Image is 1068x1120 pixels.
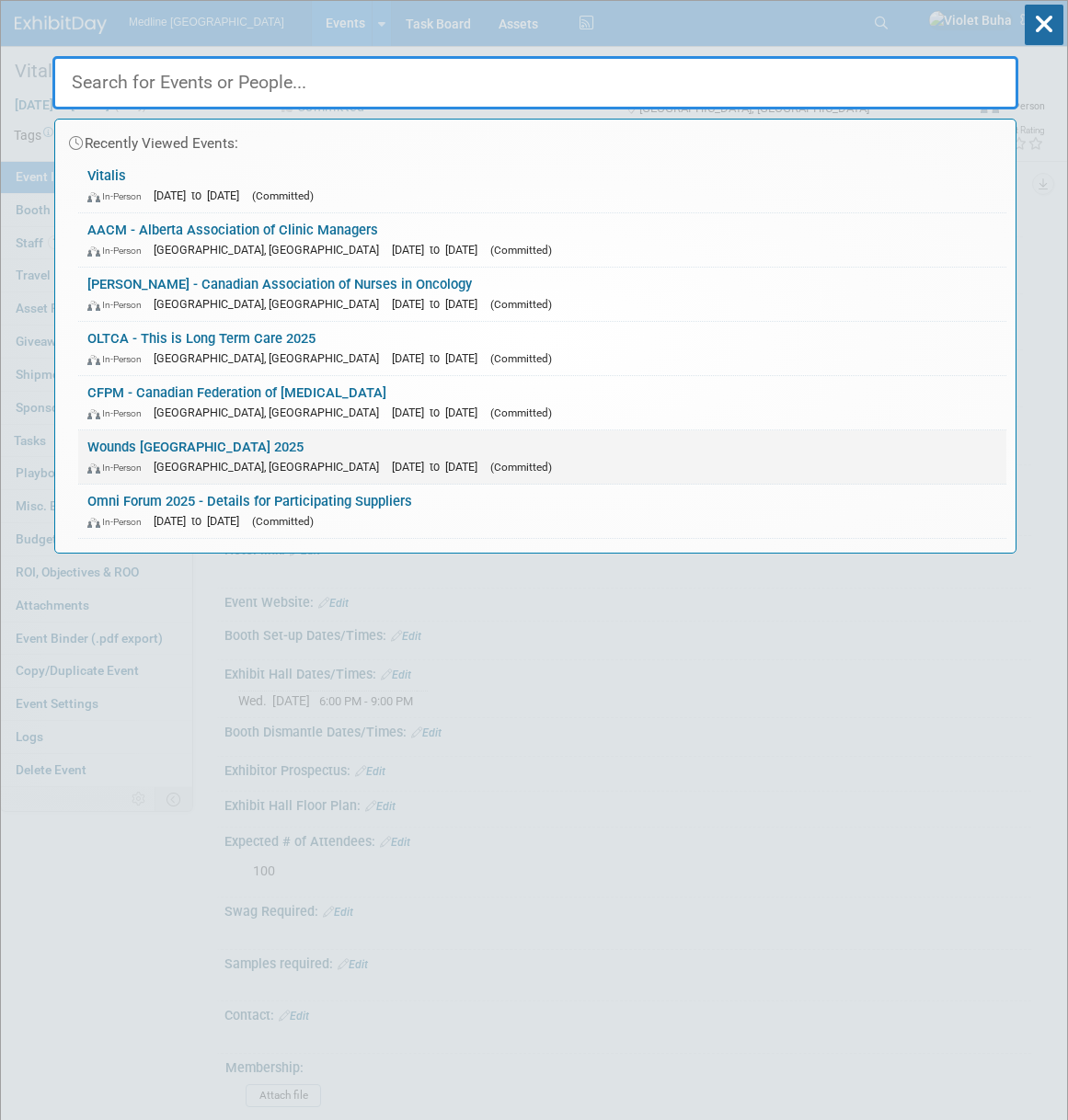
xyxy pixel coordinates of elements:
[490,461,552,474] span: (Committed)
[78,322,1006,375] a: OLTCA - This is Long Term Care 2025 In-Person [GEOGRAPHIC_DATA], [GEOGRAPHIC_DATA] [DATE] to [DAT...
[490,406,552,419] span: (Committed)
[392,406,487,419] span: [DATE] to [DATE]
[392,297,487,311] span: [DATE] to [DATE]
[78,268,1006,321] a: [PERSON_NAME] - Canadian Association of Nurses in Oncology In-Person [GEOGRAPHIC_DATA], [GEOGRAPH...
[87,407,150,419] span: In-Person
[154,460,388,474] span: [GEOGRAPHIC_DATA], [GEOGRAPHIC_DATA]
[154,243,388,257] span: [GEOGRAPHIC_DATA], [GEOGRAPHIC_DATA]
[78,159,1006,212] a: Vitalis In-Person [DATE] to [DATE] (Committed)
[78,485,1006,538] a: Omni Forum 2025 - Details for Participating Suppliers In-Person [DATE] to [DATE] (Committed)
[87,353,150,365] span: In-Person
[154,189,248,202] span: [DATE] to [DATE]
[392,243,487,257] span: [DATE] to [DATE]
[154,406,388,419] span: [GEOGRAPHIC_DATA], [GEOGRAPHIC_DATA]
[154,514,248,528] span: [DATE] to [DATE]
[490,244,552,257] span: (Committed)
[78,376,1006,429] a: CFPM - Canadian Federation of [MEDICAL_DATA] In-Person [GEOGRAPHIC_DATA], [GEOGRAPHIC_DATA] [DATE...
[490,352,552,365] span: (Committed)
[392,460,487,474] span: [DATE] to [DATE]
[78,213,1006,267] a: AACM - Alberta Association of Clinic Managers In-Person [GEOGRAPHIC_DATA], [GEOGRAPHIC_DATA] [DAT...
[87,299,150,311] span: In-Person
[154,351,388,365] span: [GEOGRAPHIC_DATA], [GEOGRAPHIC_DATA]
[87,190,150,202] span: In-Person
[87,462,150,474] span: In-Person
[78,430,1006,484] a: Wounds [GEOGRAPHIC_DATA] 2025 In-Person [GEOGRAPHIC_DATA], [GEOGRAPHIC_DATA] [DATE] to [DATE] (Co...
[392,351,487,365] span: [DATE] to [DATE]
[490,298,552,311] span: (Committed)
[252,189,314,202] span: (Committed)
[154,297,388,311] span: [GEOGRAPHIC_DATA], [GEOGRAPHIC_DATA]
[52,56,1018,109] input: Search for Events or People...
[87,245,150,257] span: In-Person
[87,516,150,528] span: In-Person
[64,120,1006,159] div: Recently Viewed Events:
[252,515,314,528] span: (Committed)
